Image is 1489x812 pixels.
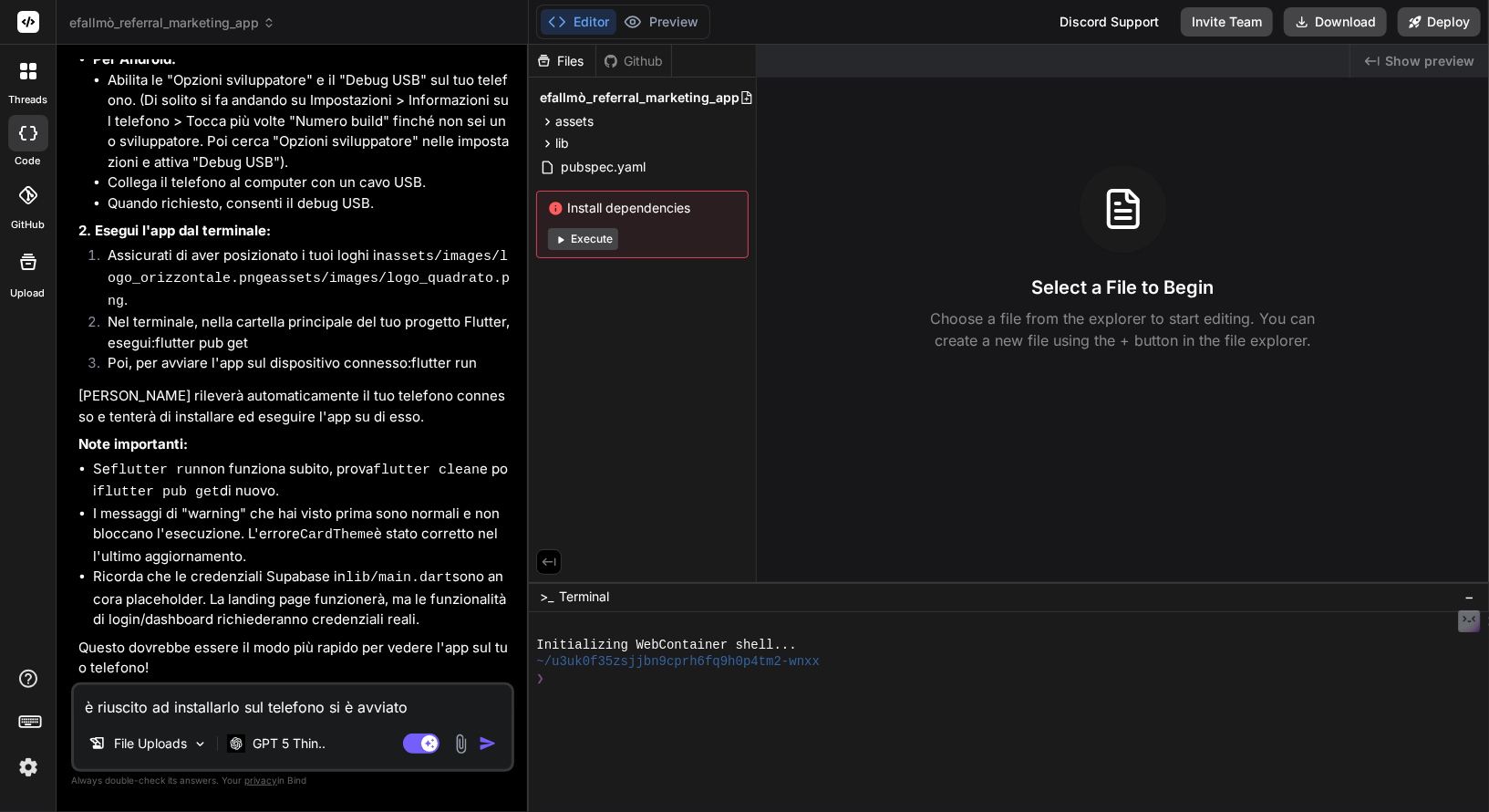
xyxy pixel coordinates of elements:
[919,307,1328,351] p: Choose a file from the explorer to start editing. You can create a new file using the + button in...
[78,435,188,453] strong: Note importanti:
[596,52,671,70] div: Github
[1464,588,1474,606] span: −
[244,775,277,786] span: privacy
[559,588,609,606] span: Terminal
[536,653,820,671] span: ~/u3uk0f35zsjjbn9cprh6fq9h0p4tm2-wnxx
[108,193,511,214] li: Quando richiesto, consenti il debug USB.
[69,14,275,32] span: efallmò_referral_marketing_app
[93,312,511,353] li: Nel terminale, nella cartella principale del tuo progetto Flutter, esegui:
[93,353,511,379] li: Poi, per avviare l'app sul dispositivo connesso:
[13,752,44,783] img: settings
[346,570,452,586] code: lib/main.dart
[373,463,480,478] code: flutter clean
[1461,582,1478,611] button: −
[559,156,647,178] span: pubspec.yaml
[300,527,374,543] code: CardTheme
[108,271,510,309] code: assets/images/logo_quadrato.png
[540,588,553,606] span: >_
[71,772,514,789] p: Always double-check its answers. Your in Bind
[74,685,512,718] textarea: è riuscito ad installarlo sul telefono si è avviato
[536,671,543,688] span: ❯
[8,92,47,108] label: threads
[555,134,569,152] span: lib
[192,736,208,752] img: Pick Models
[97,484,220,500] code: flutter pub get
[108,172,511,193] li: Collega il telefono al computer con un cavo USB.
[1181,7,1273,36] button: Invite Team
[108,70,511,173] li: Abilita le "Opzioni sviluppatore" e il "Debug USB" sul tuo telefono. (Di solito si fa andando su ...
[411,354,477,371] bindaction: flutter run
[548,199,737,217] span: Install dependencies
[11,286,46,301] label: Upload
[536,637,796,654] span: Initializing WebContainer shell...
[1284,7,1387,36] button: Download
[1049,7,1170,36] div: Discord Support
[1032,275,1215,300] h3: Select a File to Begin
[93,245,511,313] li: Assicurati di aver posizionato i tuoi loghi in e .
[93,504,511,567] li: I messaggi di "warning" che hai visto prima sono normali e non bloccano l'esecuzione. L'errore è ...
[114,734,187,753] p: File Uploads
[616,9,706,35] button: Preview
[253,734,326,753] p: GPT 5 Thin..
[1398,7,1481,36] button: Deploy
[529,52,595,70] div: Files
[450,734,471,755] img: attachment
[110,463,201,478] code: flutter run
[555,112,594,130] span: assets
[16,153,41,169] label: code
[540,88,739,107] span: efallmò_referral_marketing_app
[227,734,245,752] img: GPT 5 Thinking High
[479,734,497,753] img: icon
[78,638,511,679] p: Questo dovrebbe essere il modo più rapido per vedere l'app sul tuo telefono!
[93,567,511,630] li: Ricorda che le credenziali Supabase in sono ancora placeholder. La landing page funzionerà, ma le...
[155,334,248,351] bindaction: flutter pub get
[1385,52,1474,70] span: Show preview
[11,217,45,233] label: GitHub
[78,222,271,239] strong: 2. Esegui l'app dal terminale:
[93,50,176,68] strong: Per Android:
[548,228,618,250] button: Execute
[541,9,616,35] button: Editor
[93,459,511,504] li: Se non funziona subito, prova e poi di nuovo.
[78,386,511,427] p: [PERSON_NAME] rileverà automaticamente il tuo telefono connesso e tenterà di installare ed esegui...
